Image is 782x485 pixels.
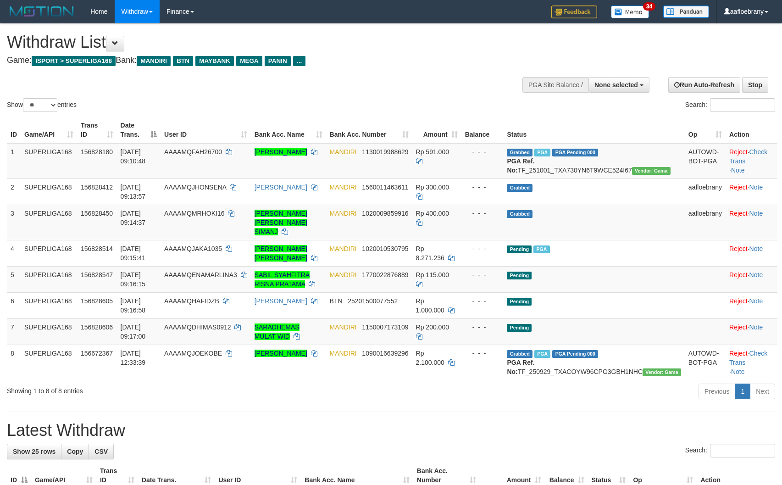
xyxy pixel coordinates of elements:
[710,444,775,457] input: Search:
[533,245,549,253] span: Marked by aafsoycanthlai
[465,183,500,192] div: - - -
[121,210,146,226] span: [DATE] 09:14:37
[726,345,777,380] td: · ·
[61,444,89,459] a: Copy
[507,298,532,306] span: Pending
[7,5,77,18] img: MOTION_logo.png
[117,117,161,143] th: Date Trans.: activate to sort column descending
[21,240,77,266] td: SUPERLIGA168
[726,292,777,318] td: ·
[611,6,649,18] img: Button%20Memo.svg
[416,297,444,314] span: Rp 1.000.000
[507,359,534,375] b: PGA Ref. No:
[121,184,146,200] span: [DATE] 09:13:57
[161,117,251,143] th: User ID: activate to sort column ascending
[236,56,262,66] span: MEGA
[362,245,408,252] span: Copy 1020010530795 to clipboard
[685,143,726,179] td: AUTOWD-BOT-PGA
[729,184,748,191] a: Reject
[726,117,777,143] th: Action
[729,148,767,165] a: Check Trans
[632,167,671,175] span: Vendor URL: https://trx31.1velocity.biz
[749,245,763,252] a: Note
[32,56,116,66] span: ISPORT > SUPERLIGA168
[121,350,146,366] span: [DATE] 12:33:39
[416,323,449,331] span: Rp 200.000
[726,205,777,240] td: ·
[731,167,745,174] a: Note
[251,117,326,143] th: Bank Acc. Name: activate to sort column ascending
[164,245,222,252] span: AAAAMQJAKA1035
[416,210,449,217] span: Rp 400.000
[742,77,768,93] a: Stop
[21,117,77,143] th: Game/API: activate to sort column ascending
[164,323,231,331] span: AAAAMQDHIMAS0912
[121,323,146,340] span: [DATE] 09:17:00
[255,184,307,191] a: [PERSON_NAME]
[552,149,598,156] span: PGA Pending
[326,117,412,143] th: Bank Acc. Number: activate to sort column ascending
[7,143,21,179] td: 1
[729,323,748,331] a: Reject
[726,178,777,205] td: ·
[465,323,500,332] div: - - -
[164,350,222,357] span: AAAAMQJOEKOBE
[21,292,77,318] td: SUPERLIGA168
[21,345,77,380] td: SUPERLIGA168
[726,143,777,179] td: · ·
[81,323,113,331] span: 156828606
[416,245,444,262] span: Rp 8.271.236
[164,210,224,217] span: AAAAMQMRHOKI16
[121,297,146,314] span: [DATE] 09:16:58
[7,421,775,440] h1: Latest Withdraw
[7,266,21,292] td: 5
[173,56,193,66] span: BTN
[750,384,775,399] a: Next
[412,117,461,143] th: Amount: activate to sort column ascending
[729,271,748,279] a: Reject
[255,350,307,357] a: [PERSON_NAME]
[121,148,146,165] span: [DATE] 09:10:48
[588,77,649,93] button: None selected
[749,323,763,331] a: Note
[255,148,307,156] a: [PERSON_NAME]
[643,368,681,376] span: Vendor URL: https://trx31.1velocity.biz
[552,350,598,358] span: PGA Pending
[7,383,319,396] div: Showing 1 to 8 of 8 entries
[710,98,775,112] input: Search:
[7,444,61,459] a: Show 25 rows
[81,245,113,252] span: 156828514
[330,245,357,252] span: MANDIRI
[729,297,748,305] a: Reject
[416,148,449,156] span: Rp 591.000
[534,350,550,358] span: Marked by aafsengchandara
[503,345,684,380] td: TF_250929_TXACOYW96CPG3GBH1NHC
[749,297,763,305] a: Note
[255,210,307,235] a: [PERSON_NAME] [PERSON_NAME] SIMANJ
[699,384,735,399] a: Previous
[21,205,77,240] td: SUPERLIGA168
[749,271,763,279] a: Note
[362,184,408,191] span: Copy 1560011463611 to clipboard
[507,324,532,332] span: Pending
[465,296,500,306] div: - - -
[7,98,77,112] label: Show entries
[507,245,532,253] span: Pending
[7,117,21,143] th: ID
[81,148,113,156] span: 156828180
[416,184,449,191] span: Rp 300.000
[164,271,237,279] span: AAAAMQENAMARLINA3
[81,210,113,217] span: 156828450
[362,271,408,279] span: Copy 1770022876889 to clipboard
[731,368,745,375] a: Note
[749,210,763,217] a: Note
[507,350,532,358] span: Grabbed
[13,448,55,455] span: Show 25 rows
[522,77,588,93] div: PGA Site Balance /
[121,245,146,262] span: [DATE] 09:15:41
[729,350,767,366] a: Check Trans
[416,350,444,366] span: Rp 2.100.000
[503,117,684,143] th: Status
[729,148,748,156] a: Reject
[21,266,77,292] td: SUPERLIGA168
